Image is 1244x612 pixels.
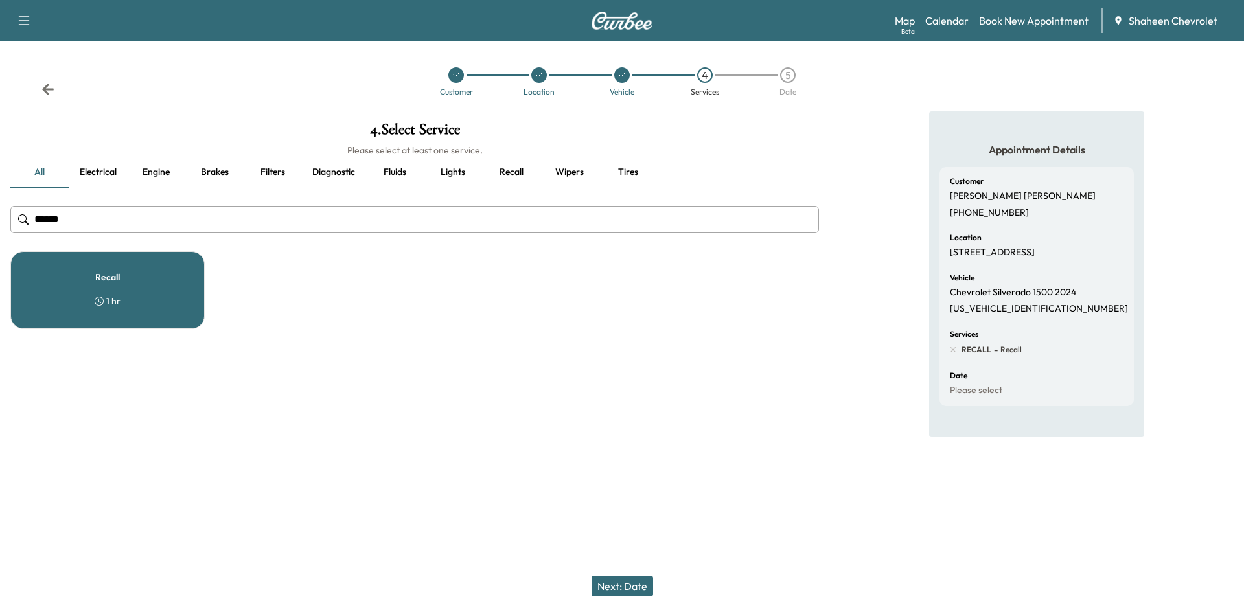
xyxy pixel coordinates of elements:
h6: Vehicle [950,274,974,282]
button: Lights [424,157,482,188]
div: Date [779,88,796,96]
div: 1 hr [95,295,121,308]
p: [US_VEHICLE_IDENTIFICATION_NUMBER] [950,303,1128,315]
p: [STREET_ADDRESS] [950,247,1035,258]
button: Next: Date [592,576,653,596]
h6: Services [950,330,978,338]
button: Tires [599,157,657,188]
div: basic tabs example [10,157,819,188]
h6: Customer [950,177,984,185]
a: MapBeta [895,13,915,28]
h1: 4 . Select Service [10,122,819,144]
div: Services [691,88,719,96]
p: [PERSON_NAME] [PERSON_NAME] [950,190,1096,202]
button: Filters [244,157,302,188]
a: Calendar [925,13,969,28]
h5: Appointment Details [939,142,1134,157]
button: Fluids [365,157,424,188]
h6: Date [950,372,967,380]
button: all [10,157,69,188]
p: [PHONE_NUMBER] [950,207,1029,219]
div: Back [41,83,54,96]
a: Book New Appointment [979,13,1088,28]
h6: Location [950,234,982,242]
h6: Please select at least one service. [10,144,819,157]
button: Wipers [540,157,599,188]
div: Beta [901,27,915,36]
img: Curbee Logo [591,12,653,30]
h5: Recall [95,273,120,282]
div: 4 [697,67,713,83]
div: Customer [440,88,473,96]
span: Shaheen Chevrolet [1129,13,1217,28]
div: Vehicle [610,88,634,96]
div: 5 [780,67,796,83]
span: Recall [998,345,1022,355]
span: - [991,343,998,356]
button: Recall [482,157,540,188]
button: Engine [127,157,185,188]
p: Chevrolet Silverado 1500 2024 [950,287,1076,299]
span: RECALL [962,345,991,355]
div: Location [524,88,555,96]
button: Electrical [69,157,127,188]
button: Brakes [185,157,244,188]
p: Please select [950,385,1002,396]
button: Diagnostic [302,157,365,188]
